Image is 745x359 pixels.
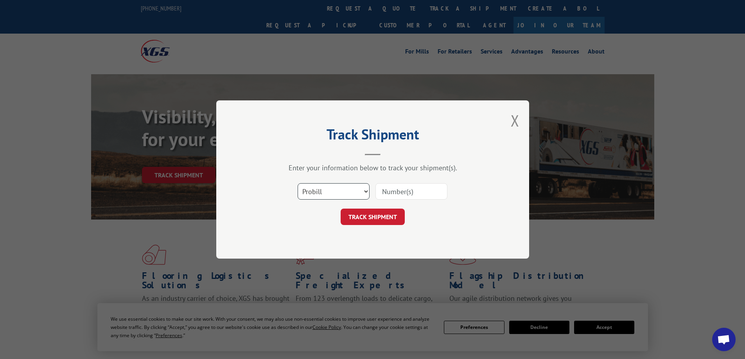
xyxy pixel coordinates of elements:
h2: Track Shipment [255,129,490,144]
input: Number(s) [375,183,447,200]
a: Open chat [712,328,736,351]
button: Close modal [511,110,519,131]
button: TRACK SHIPMENT [341,209,405,225]
div: Enter your information below to track your shipment(s). [255,163,490,172]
